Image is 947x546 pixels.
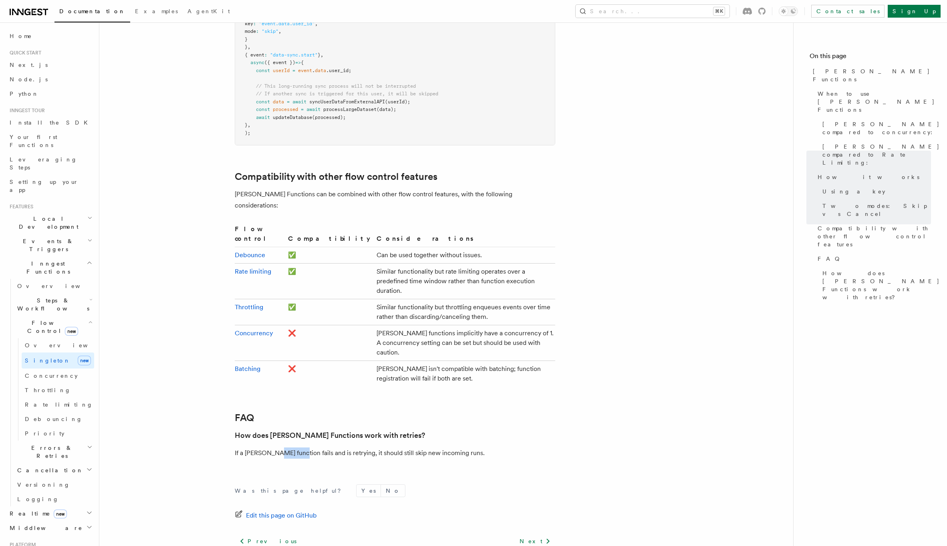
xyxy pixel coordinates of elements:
[810,51,931,64] h4: On this page
[25,387,71,393] span: Throttling
[256,91,438,97] span: // If another sync is triggered for this user, it will be skipped
[22,426,94,441] a: Priority
[22,369,94,383] a: Concurrency
[14,492,94,506] a: Logging
[17,496,59,502] span: Logging
[22,353,94,369] a: Singletonnew
[235,430,425,441] a: How does [PERSON_NAME] Functions work with retries?
[309,99,385,105] span: syncUserDataFromExternalAPI
[6,130,94,152] a: Your first Functions
[22,383,94,397] a: Throttling
[253,21,256,26] span: :
[25,357,71,364] span: Singleton
[810,64,931,87] a: [PERSON_NAME] Functions
[17,482,70,488] span: Versioning
[10,156,77,171] span: Leveraging Steps
[6,29,94,43] a: Home
[22,338,94,353] a: Overview
[246,510,317,521] span: Edit this page on GitHub
[326,68,351,73] span: .user_id;
[357,485,381,497] button: Yes
[385,99,410,105] span: (userId);
[235,251,265,259] a: Debounce
[78,356,91,365] span: new
[135,8,178,14] span: Examples
[6,256,94,279] button: Inngest Functions
[285,361,373,387] td: ❌
[285,325,373,361] td: ❌
[25,430,64,437] span: Priority
[292,68,295,73] span: =
[256,68,270,73] span: const
[14,444,87,460] span: Errors & Retries
[818,255,844,263] span: FAQ
[264,60,295,65] span: ({ event })
[245,36,248,42] span: }
[25,373,78,379] span: Concurrency
[10,32,32,40] span: Home
[306,107,320,112] span: await
[811,5,885,18] a: Contact sales
[6,58,94,72] a: Next.js
[315,68,326,73] span: data
[6,87,94,101] a: Python
[318,52,320,58] span: }
[6,50,41,56] span: Quick start
[818,224,931,248] span: Compatibility with other flow control features
[10,62,48,68] span: Next.js
[59,8,125,14] span: Documentation
[270,52,318,58] span: "data-sync.start"
[187,8,230,14] span: AgentKit
[285,264,373,299] td: ✅
[235,329,273,337] a: Concurrency
[312,68,315,73] span: .
[822,120,940,136] span: [PERSON_NAME] compared to concurrency:
[779,6,798,16] button: Toggle dark mode
[235,447,555,459] p: If a [PERSON_NAME] function fails and is retrying, it should still skip new incoming runs.
[10,134,57,148] span: Your first Functions
[14,441,94,463] button: Errors & Retries
[22,412,94,426] a: Debouncing
[377,107,396,112] span: (data);
[373,224,555,247] th: Considerations
[235,268,271,275] a: Rate limiting
[248,122,250,128] span: ,
[10,91,39,97] span: Python
[14,466,83,474] span: Cancellation
[14,319,88,335] span: Flow Control
[6,107,45,114] span: Inngest tour
[235,171,437,182] a: Compatibility with other flow control features
[235,510,317,521] a: Edit this page on GitHub
[256,115,270,120] span: await
[320,52,323,58] span: ,
[6,215,87,231] span: Local Development
[14,279,94,293] a: Overview
[14,293,94,316] button: Steps & Workflows
[273,107,298,112] span: processed
[6,506,94,521] button: Realtimenew
[373,361,555,387] td: [PERSON_NAME] isn't compatible with batching; function registration will fail if both are set.
[576,5,729,18] button: Search...⌘K
[819,117,931,139] a: [PERSON_NAME] compared to concurrency:
[235,487,347,495] p: Was this page helpful?
[813,67,931,83] span: [PERSON_NAME] Functions
[262,28,278,34] span: "skip"
[256,83,416,89] span: // This long-running sync process will not be interrupted
[381,485,405,497] button: No
[814,221,931,252] a: Compatibility with other flow control features
[14,296,89,312] span: Steps & Workflows
[819,139,931,170] a: [PERSON_NAME] compared to Rate Limiting:
[17,283,100,289] span: Overview
[6,115,94,130] a: Install the SDK
[373,247,555,264] td: Can be used together without issues.
[235,412,254,423] a: FAQ
[22,397,94,412] a: Rate limiting
[6,237,87,253] span: Events & Triggers
[54,2,130,22] a: Documentation
[323,107,377,112] span: processLargeDataset
[256,107,270,112] span: const
[298,68,312,73] span: event
[264,52,267,58] span: :
[814,252,931,266] a: FAQ
[54,510,67,518] span: new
